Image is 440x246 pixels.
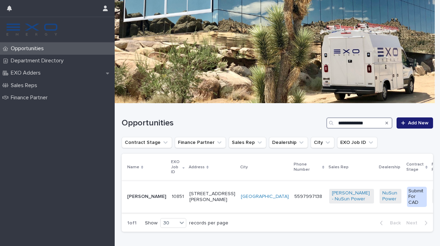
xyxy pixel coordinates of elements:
p: Phone Number [294,161,320,174]
p: EXO Adders [8,70,46,76]
a: [PERSON_NAME] - NuSun Power [332,190,371,202]
a: [GEOGRAPHIC_DATA] [241,194,289,200]
p: Department Directory [8,57,69,64]
p: Finance Partner [8,94,53,101]
div: 30 [161,220,177,227]
p: Contract Stage [406,161,424,174]
a: NuSun Power [382,190,399,202]
button: Contract Stage [122,137,172,148]
img: FKS5r6ZBThi8E5hshIGi [6,23,58,37]
p: City [240,163,248,171]
p: [PERSON_NAME] [127,194,166,200]
a: 5597997138 [294,194,322,199]
p: Show [145,220,157,226]
input: Search [326,117,392,129]
h1: Opportunities [122,118,324,128]
div: Submit For CAD [407,187,427,207]
button: Sales Rep [229,137,266,148]
button: City [311,137,334,148]
p: Sales Rep [328,163,349,171]
button: Finance Partner [175,137,226,148]
a: Add New [397,117,433,129]
p: EXO Job ID [171,158,181,176]
p: 10851 [172,192,185,200]
button: Next [404,220,433,226]
p: [STREET_ADDRESS][PERSON_NAME] [189,191,235,203]
button: Dealership [269,137,308,148]
span: Next [406,221,422,225]
p: Address [189,163,205,171]
span: Add New [408,121,429,125]
p: Name [127,163,139,171]
button: Back [374,220,404,226]
p: Opportunities [8,45,49,52]
span: Back [386,221,401,225]
button: EXO Job ID [337,137,377,148]
p: records per page [189,220,228,226]
p: Dealership [379,163,400,171]
p: Sales Reps [8,82,43,89]
p: 1 of 1 [122,215,142,232]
